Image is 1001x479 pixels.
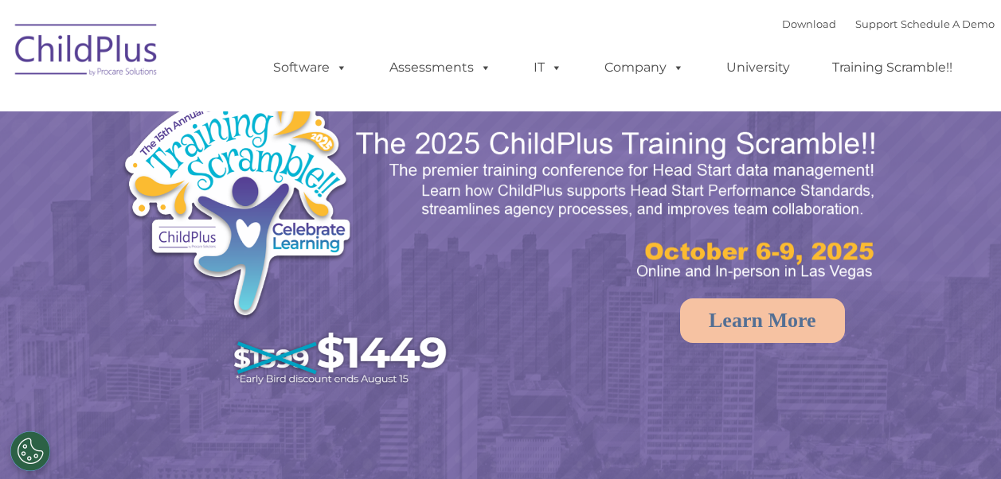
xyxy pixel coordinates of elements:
[588,52,700,84] a: Company
[855,18,897,30] a: Support
[710,52,806,84] a: University
[782,18,836,30] a: Download
[518,52,578,84] a: IT
[816,52,968,84] a: Training Scramble!!
[901,18,995,30] a: Schedule A Demo
[373,52,507,84] a: Assessments
[782,18,995,30] font: |
[680,298,845,343] a: Learn More
[7,13,166,92] img: ChildPlus by Procare Solutions
[257,52,363,84] a: Software
[10,431,50,471] button: Cookies Settings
